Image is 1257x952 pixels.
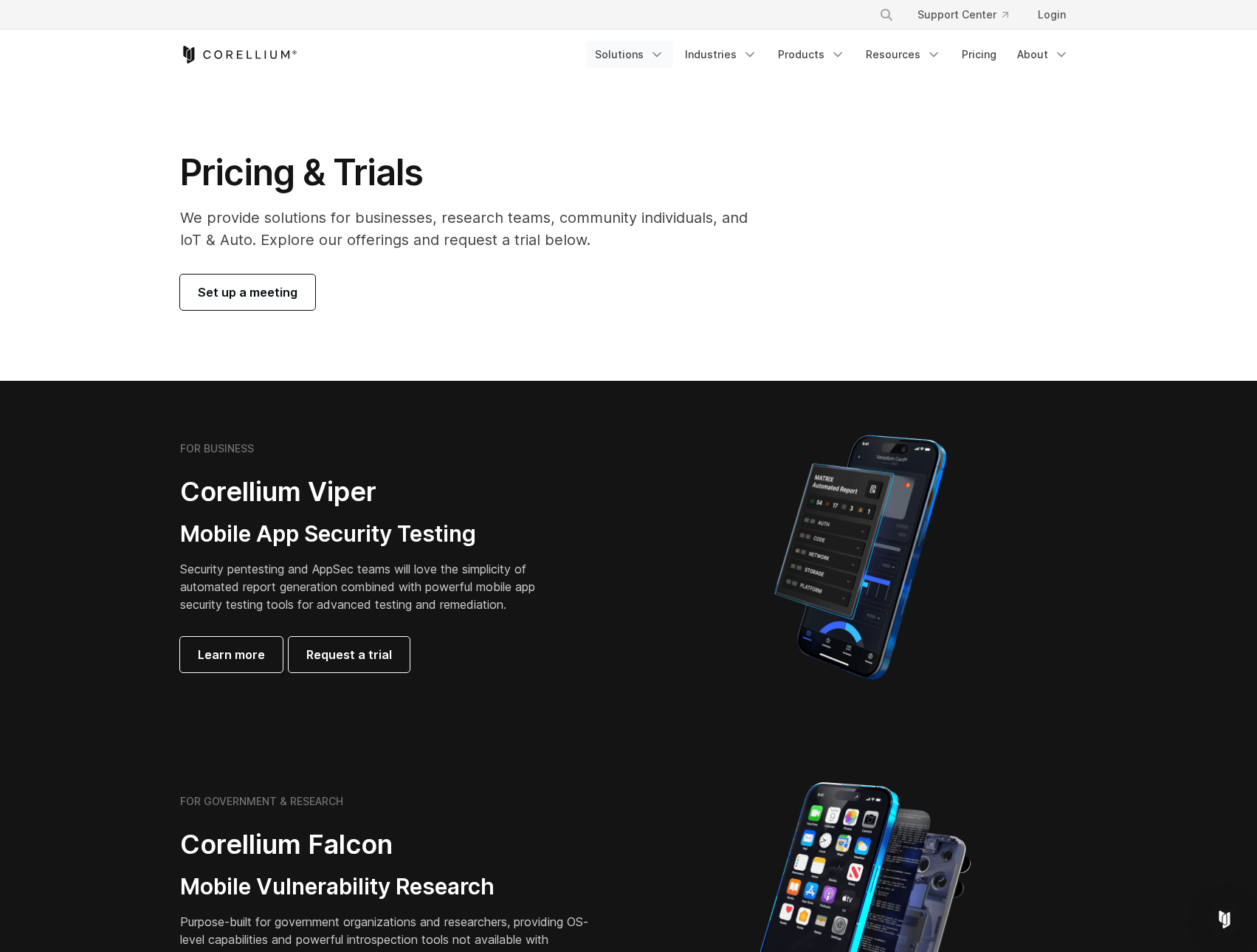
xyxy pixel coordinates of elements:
[953,41,1005,68] a: Pricing
[586,41,673,68] a: Solutions
[861,1,1078,28] div: Navigation Menu
[180,46,297,63] a: Corellium Home
[586,41,1078,68] div: Navigation Menu
[180,520,558,548] h3: Mobile App Security Testing
[676,41,766,68] a: Industries
[906,1,1020,28] a: Support Center
[180,637,283,672] a: Learn more
[180,795,343,808] h6: FOR GOVERNMENT & RESEARCH
[306,646,392,663] span: Request a trial
[180,828,593,861] h2: Corellium Falcon
[180,475,558,508] h2: Corellium Viper
[1008,41,1078,68] a: About
[180,560,558,613] p: Security pentesting and AppSec teams will love the simplicity of automated report generation comb...
[1207,902,1242,937] div: Open Intercom Messenger
[198,646,265,663] span: Learn more
[873,1,900,28] button: Search
[289,637,410,672] a: Request a trial
[180,151,768,195] h1: Pricing & Trials
[1026,1,1078,28] a: Login
[749,428,971,686] img: Corellium MATRIX automated report on iPhone showing app vulnerability test results across securit...
[180,873,593,901] h3: Mobile Vulnerability Research
[180,442,254,455] h6: FOR BUSINESS
[857,41,950,68] a: Resources
[180,275,315,310] a: Set up a meeting
[180,207,768,251] p: We provide solutions for businesses, research teams, community individuals, and IoT & Auto. Explo...
[198,283,297,301] span: Set up a meeting
[769,41,854,68] a: Products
